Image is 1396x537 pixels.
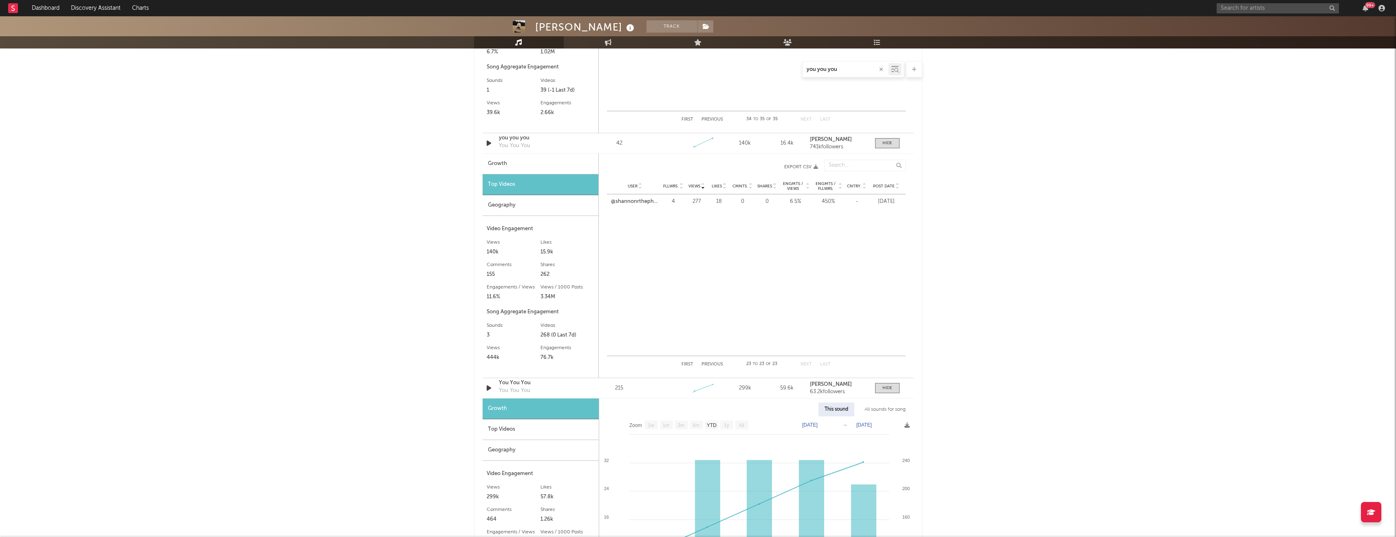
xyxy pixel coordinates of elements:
[540,86,594,95] div: 39 (-1 Last 7d)
[487,76,540,86] div: Sounds
[540,482,595,492] div: Likes
[902,486,909,491] text: 200
[810,137,852,142] strong: [PERSON_NAME]
[483,398,599,419] div: Growth
[663,198,684,206] div: 4
[818,403,854,416] div: This sound
[487,86,540,95] div: 1
[540,247,594,257] div: 15.9k
[646,20,697,33] button: Track
[600,139,638,147] div: 42
[739,359,784,369] div: 23 23 23
[871,198,902,206] div: [DATE]
[739,423,744,428] text: All
[611,198,659,206] a: @shannonrthephotographer
[803,66,889,73] input: Search by song name or URL
[681,362,693,367] button: First
[487,270,540,280] div: 155
[487,282,540,292] div: Engagements / Views
[540,260,594,270] div: Shares
[768,139,806,147] div: 16.4k
[768,384,806,392] div: 59.6k
[724,423,729,428] text: 1y
[540,330,594,340] div: 268 (0 Last 7d)
[487,343,540,353] div: Views
[499,142,530,150] div: You You You
[535,20,636,34] div: [PERSON_NAME]
[487,515,541,524] div: 464
[487,307,594,317] div: Song Aggregate Engagement
[663,184,679,189] span: Fllwrs.
[487,238,540,247] div: Views
[858,403,912,416] div: All sounds for song
[540,76,594,86] div: Videos
[483,174,598,195] div: Top Videos
[487,505,541,515] div: Comments
[629,423,642,428] text: Zoom
[781,181,805,191] span: Engmts / Views
[842,422,847,428] text: →
[801,362,812,367] button: Next
[1365,2,1375,8] div: 99 +
[483,440,599,461] div: Geography
[487,260,540,270] div: Comments
[662,423,669,428] text: 1m
[810,389,867,395] div: 63.2k followers
[540,343,594,353] div: Engagements
[604,515,609,519] text: 16
[810,137,867,143] a: [PERSON_NAME]
[732,184,748,189] span: Cmnts.
[540,505,595,515] div: Shares
[726,139,764,147] div: 140k
[604,486,609,491] text: 24
[810,382,867,387] a: [PERSON_NAME]
[1363,5,1368,11] button: 99+
[677,423,684,428] text: 3m
[487,482,541,492] div: Views
[710,198,728,206] div: 18
[600,384,638,392] div: 215
[739,114,784,124] div: 34 35 35
[801,117,812,122] button: Next
[540,282,594,292] div: Views / 1000 Posts
[873,184,895,189] span: Post Date
[487,292,540,302] div: 11.6%
[540,98,594,108] div: Engagements
[487,98,540,108] div: Views
[757,184,772,189] span: Shares
[1217,3,1339,13] input: Search for artists
[628,184,637,189] span: User
[540,292,594,302] div: 3.34M
[766,117,771,121] span: of
[487,492,541,502] div: 299k
[487,527,541,537] div: Engagements / Views
[802,422,818,428] text: [DATE]
[540,515,595,524] div: 1.26k
[757,198,777,206] div: 0
[810,382,852,387] strong: [PERSON_NAME]
[726,384,764,392] div: 299k
[540,353,594,363] div: 76.7k
[540,527,595,537] div: Views / 1000 Posts
[487,247,540,257] div: 140k
[753,117,758,121] span: to
[540,270,594,280] div: 262
[701,362,723,367] button: Previous
[814,198,842,206] div: 450 %
[688,198,706,206] div: 277
[487,321,540,330] div: Sounds
[847,198,867,206] div: -
[681,117,693,122] button: First
[499,134,584,142] a: you you you
[483,419,599,440] div: Top Videos
[824,160,906,171] input: Search...
[820,117,831,122] button: Last
[499,379,584,387] a: You You You
[487,224,594,234] div: Video Engagement
[487,330,540,340] div: 3
[648,423,654,428] text: 1w
[499,387,530,395] div: You You You
[820,362,831,367] button: Last
[540,492,595,502] div: 57.8k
